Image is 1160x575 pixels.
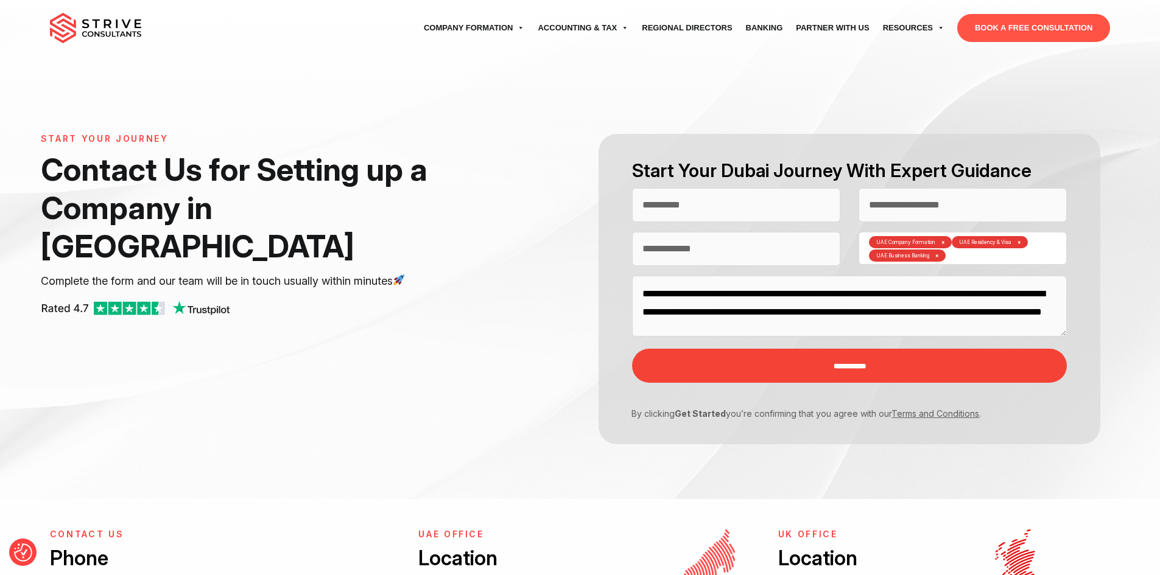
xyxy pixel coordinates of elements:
[393,274,404,285] img: 🚀
[876,253,929,258] span: UAE Business Banking
[14,543,32,562] img: Revisit consent button
[50,545,392,572] h3: Phone
[418,529,571,540] h6: UAE OFFICE
[418,545,571,572] h3: Location
[580,134,1119,444] form: Contact form
[876,11,951,45] a: Resources
[778,545,930,572] h3: Location
[632,158,1067,183] h2: Start Your Dubai Journey With Expert Guidance
[959,240,1011,245] span: UAE Residency & Visa
[623,407,1058,420] p: By clicking you’re confirming that you agree with our .
[531,11,635,45] a: Accounting & Tax
[935,253,938,258] button: Remove UAE Business Banking
[739,11,790,45] a: Banking
[1018,240,1021,245] button: Remove UAE Residency & Visa
[41,150,505,266] h1: Contact Us for Setting up a Company in [GEOGRAPHIC_DATA]
[789,11,876,45] a: Partner with Us
[50,13,141,43] img: main-logo.svg
[957,14,1110,42] a: BOOK A FREE CONSULTATION
[891,408,979,419] a: Terms and Conditions
[41,134,505,144] h6: START YOUR JOURNEY
[778,529,930,540] h6: UK Office
[635,11,739,45] a: Regional Directors
[417,11,532,45] a: Company Formation
[41,272,505,290] p: Complete the form and our team will be in touch usually within minutes
[675,408,726,419] strong: Get Started
[14,543,32,562] button: Consent Preferences
[50,529,392,540] h6: CONTACT US
[876,240,935,245] span: UAE Company Formation
[941,240,944,245] button: Remove UAE Company Formation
